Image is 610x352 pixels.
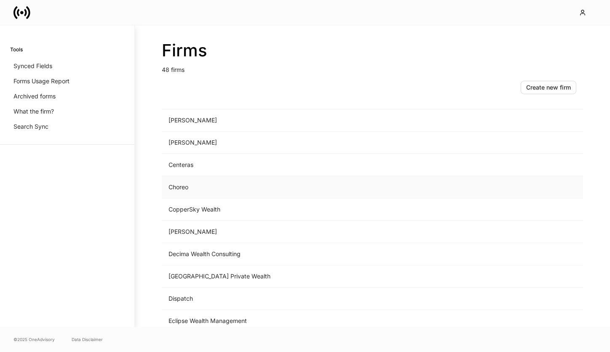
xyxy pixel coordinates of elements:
a: Synced Fields [10,58,124,74]
a: What the firm? [10,104,124,119]
p: Synced Fields [13,62,52,70]
span: © 2025 OneAdvisory [13,336,55,343]
a: Search Sync [10,119,124,134]
td: Dispatch [162,288,443,310]
td: [GEOGRAPHIC_DATA] Private Wealth [162,265,443,288]
td: CopperSky Wealth [162,198,443,221]
p: Search Sync [13,122,48,131]
td: Choreo [162,176,443,198]
td: Decima Wealth Consulting [162,243,443,265]
td: [PERSON_NAME] [162,221,443,243]
a: Data Disclaimer [72,336,103,343]
p: 48 firms [162,61,583,74]
td: [PERSON_NAME] [162,132,443,154]
h6: Tools [10,45,23,53]
a: Forms Usage Report [10,74,124,89]
h2: Firms [162,40,583,61]
div: Create new firm [526,83,571,92]
p: What the firm? [13,107,54,116]
a: Archived forms [10,89,124,104]
p: Forms Usage Report [13,77,70,85]
p: Archived forms [13,92,56,101]
td: Eclipse Wealth Management [162,310,443,332]
td: Centeras [162,154,443,176]
td: [PERSON_NAME] [162,109,443,132]
button: Create new firm [521,81,576,94]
